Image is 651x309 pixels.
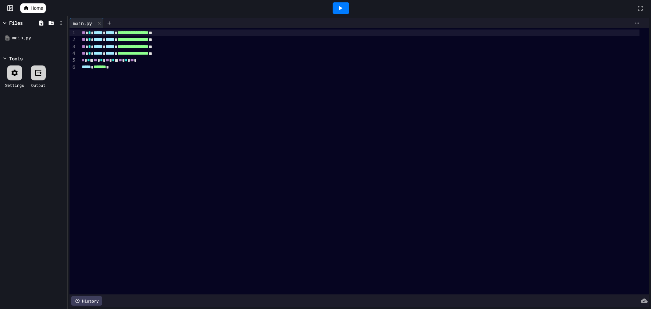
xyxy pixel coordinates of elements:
[9,55,23,62] div: Tools
[5,82,24,88] div: Settings
[70,64,76,71] div: 6
[20,3,46,13] a: Home
[12,35,65,41] div: main.py
[70,43,76,50] div: 3
[70,36,76,43] div: 2
[9,19,23,26] div: Files
[70,57,76,64] div: 5
[70,18,104,28] div: main.py
[70,30,76,36] div: 1
[71,296,102,306] div: History
[70,20,95,27] div: main.py
[70,50,76,57] div: 4
[31,82,45,88] div: Output
[31,5,43,12] span: Home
